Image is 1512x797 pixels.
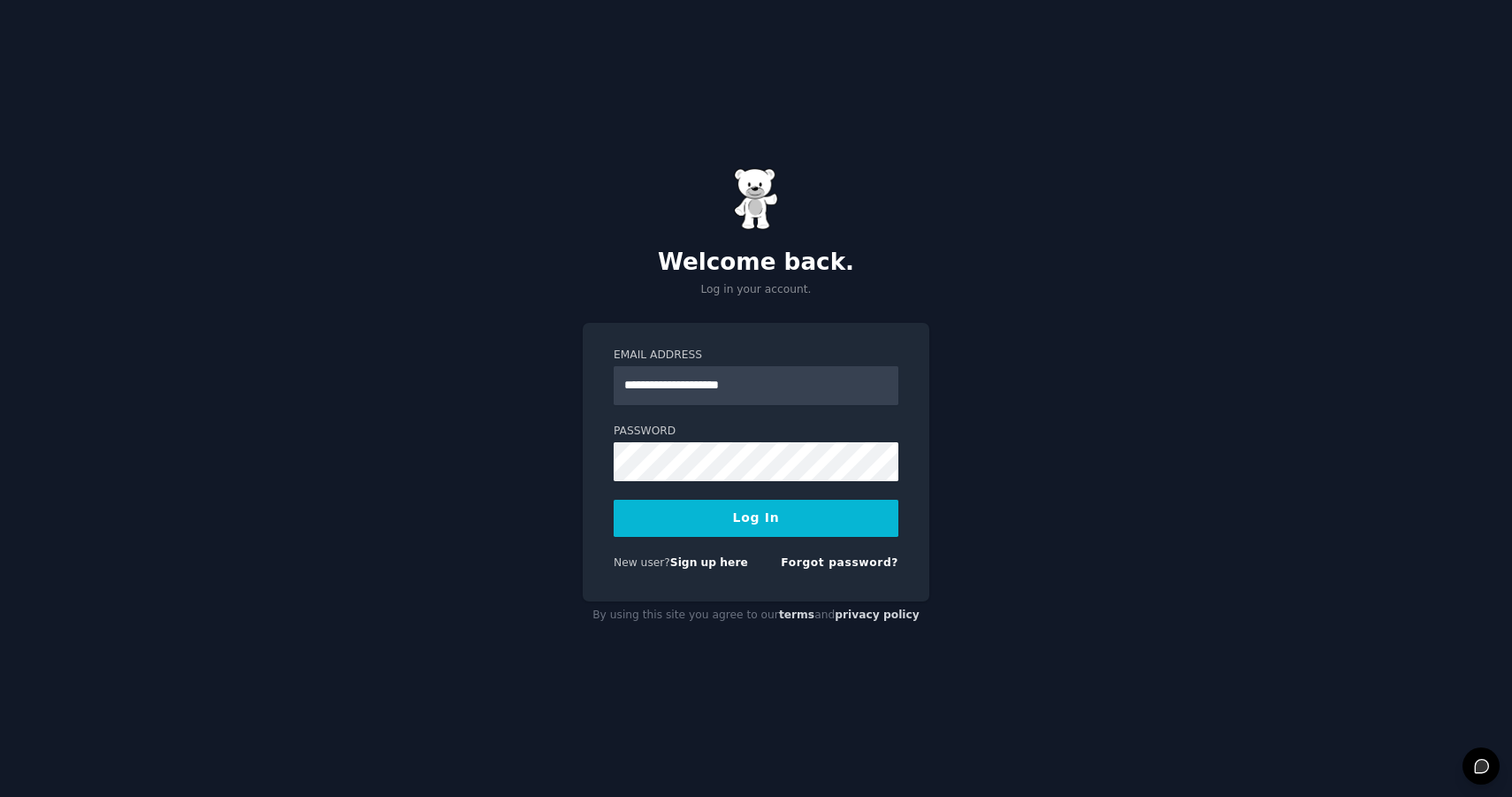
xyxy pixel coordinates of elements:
[779,609,814,621] a: terms
[614,348,898,364] label: Email Address
[835,609,920,621] a: privacy policy
[583,602,929,630] div: By using this site you agree to our and
[670,556,748,569] a: Sign up here
[583,282,929,298] p: Log in your account.
[614,556,670,569] span: New user?
[614,500,898,537] button: Log In
[781,556,898,569] a: Forgot password?
[734,168,778,230] img: Gummy Bear
[614,424,898,440] label: Password
[583,249,929,277] h2: Welcome back.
